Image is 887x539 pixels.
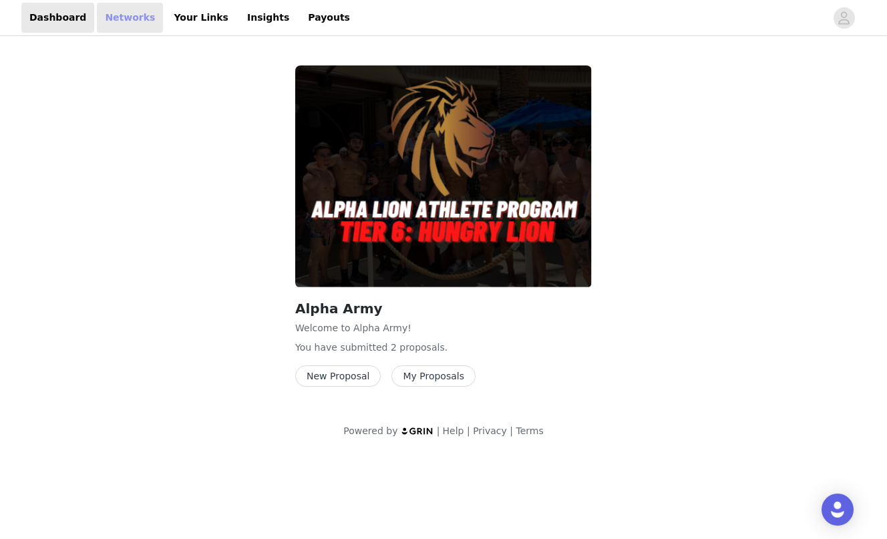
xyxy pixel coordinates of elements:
p: You have submitted 2 proposal . [295,341,592,355]
h2: Alpha Army [295,299,592,319]
a: Help [443,425,464,436]
p: Welcome to Alpha Army! [295,321,592,335]
span: | [467,425,470,436]
a: Payouts [300,3,358,33]
button: New Proposal [295,365,381,387]
a: Dashboard [21,3,94,33]
img: logo [401,427,434,435]
div: Open Intercom Messenger [822,494,854,526]
a: Networks [97,3,163,33]
span: | [437,425,440,436]
a: Your Links [166,3,236,33]
span: | [510,425,513,436]
span: Powered by [343,425,397,436]
a: Privacy [473,425,507,436]
div: avatar [838,7,850,29]
a: Insights [239,3,297,33]
button: My Proposals [391,365,476,387]
img: Alpha Lion [295,65,592,288]
span: s [439,342,444,353]
a: Terms [516,425,543,436]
